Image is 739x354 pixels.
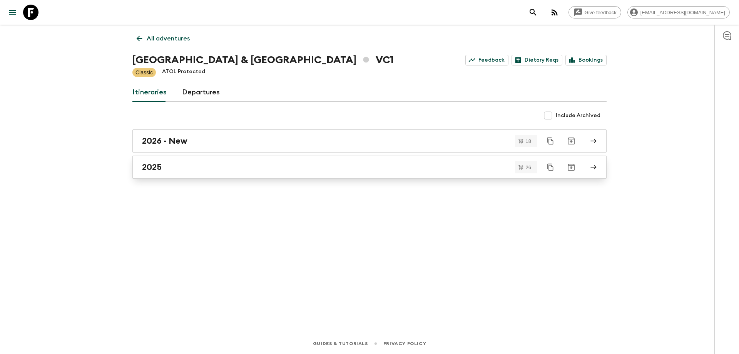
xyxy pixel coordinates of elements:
span: Give feedback [580,10,621,15]
a: Guides & Tutorials [313,339,368,348]
a: Dietary Reqs [512,55,562,65]
p: All adventures [147,34,190,43]
div: [EMAIL_ADDRESS][DOMAIN_NAME] [627,6,730,18]
button: Archive [563,159,579,175]
span: 18 [521,139,536,144]
h2: 2025 [142,162,162,172]
h1: [GEOGRAPHIC_DATA] & [GEOGRAPHIC_DATA] VC1 [132,52,394,68]
a: 2025 [132,156,607,179]
span: 26 [521,165,536,170]
button: menu [5,5,20,20]
a: 2026 - New [132,129,607,153]
h2: 2026 - New [142,136,187,146]
button: search adventures [525,5,541,20]
a: Give feedback [568,6,621,18]
a: Privacy Policy [383,339,426,348]
a: Itineraries [132,83,167,102]
button: Duplicate [543,160,557,174]
span: [EMAIL_ADDRESS][DOMAIN_NAME] [636,10,729,15]
a: All adventures [132,31,194,46]
button: Archive [563,133,579,149]
span: Include Archived [556,112,600,119]
button: Duplicate [543,134,557,148]
a: Bookings [565,55,607,65]
a: Departures [182,83,220,102]
p: ATOL Protected [162,68,205,77]
p: Classic [135,69,153,76]
a: Feedback [465,55,508,65]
